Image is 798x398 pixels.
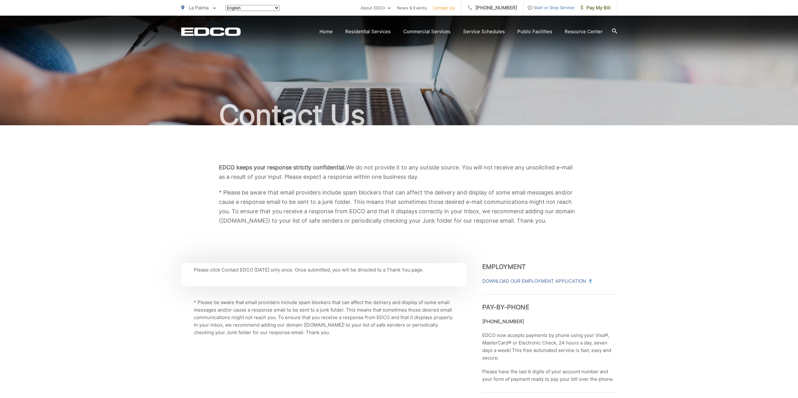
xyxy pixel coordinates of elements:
strong: [PHONE_NUMBER] [482,318,524,324]
p: Please click Contact EDCO [DATE] only once. Once submitted, you will be directed to a Thank You p... [194,266,454,274]
a: About EDCO [361,4,391,12]
h3: Employment [482,263,617,271]
a: News & Events [397,4,427,12]
p: Please have the last 6 digits of your account number and your form of payment ready to pay your b... [482,368,617,383]
p: * Please be aware that email providers include spam blockers that can affect the delivery and dis... [219,188,579,225]
a: Commercial Services [403,28,451,35]
a: Home [320,28,333,35]
span: La Palma [189,5,209,11]
a: EDCD logo. Return to the homepage. [181,27,241,36]
a: Public Facilities [517,28,552,35]
a: Contact Us [433,4,455,12]
a: Download Our Employment Application [482,277,591,285]
a: Resource Center [565,28,603,35]
p: EDCO now accepts payments by phone using your Visa®, MasterCard® or Electronic Check, 24 hours a ... [482,332,617,362]
span: Pay My Bill [581,4,610,12]
b: EDCO keeps your response strictly confidential. [219,164,346,171]
select: Select a language [225,5,279,11]
h1: Contact Us [181,100,617,131]
a: Service Schedules [463,28,505,35]
a: Residential Services [345,28,391,35]
p: We do not provide it to any outside source. You will not receive any unsolicited e-mail as a resu... [219,163,579,182]
p: * Please be aware that email providers include spam blockers that can affect the delivery and dis... [194,299,454,336]
h3: Pay-by-Phone [482,294,617,311]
